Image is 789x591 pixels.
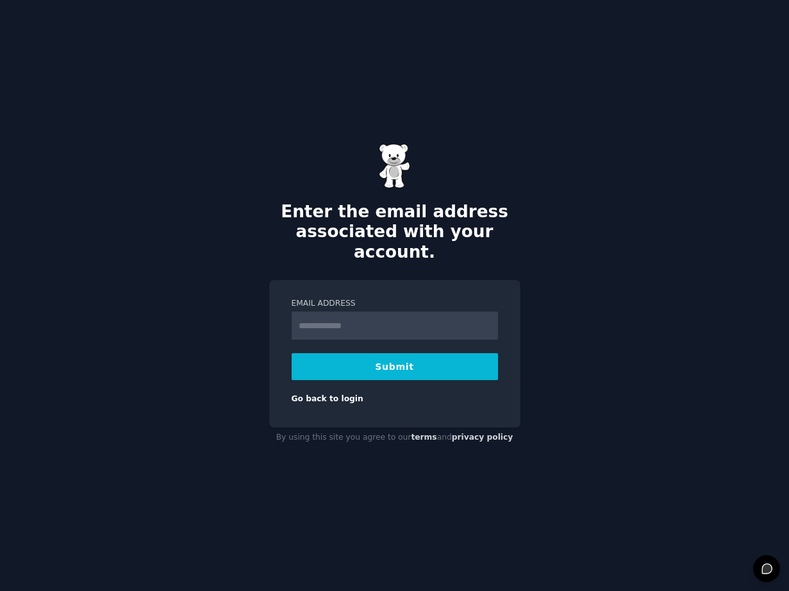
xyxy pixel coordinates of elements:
[292,353,498,380] button: Submit
[269,428,520,448] div: By using this site you agree to our and
[379,144,411,188] img: Gummy Bear
[269,202,520,263] h2: Enter the email address associated with your account.
[411,433,436,442] a: terms
[292,298,498,310] label: Email Address
[292,394,363,403] a: Go back to login
[452,433,513,442] a: privacy policy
